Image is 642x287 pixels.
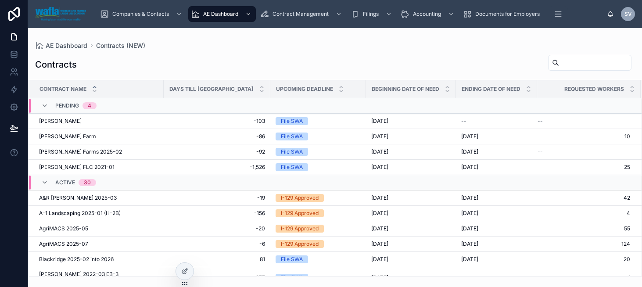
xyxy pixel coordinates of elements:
a: File SWA [276,255,361,263]
a: [PERSON_NAME] 2022-03 EB-3 [PERSON_NAME] [39,271,158,285]
span: -- [461,118,466,125]
span: AgriMACS 2025-05 [39,225,88,232]
span: Filings [363,11,379,18]
a: -977 [169,274,265,281]
span: Upcoming Deadline [276,86,333,93]
a: -86 [169,133,265,140]
span: Days till [GEOGRAPHIC_DATA] [169,86,254,93]
a: AE Dashboard [35,41,87,50]
a: [PERSON_NAME] [39,118,158,125]
span: [DATE] [371,225,388,232]
a: File SWA [276,133,361,140]
span: [DATE] [371,210,388,217]
a: A&R [PERSON_NAME] 2025-03 [39,194,158,201]
a: File SWA [276,117,361,125]
a: I-129 Approved [276,240,361,248]
div: File SWA [281,163,303,171]
a: [DATE] [461,194,532,201]
span: Beginning Date of Need [372,86,439,93]
a: [DATE] [371,210,451,217]
a: [DATE] [371,194,451,201]
span: [PERSON_NAME] FLC 2021-01 [39,164,115,171]
span: [DATE] [461,210,478,217]
a: 20 [538,256,630,263]
a: AgriMACS 2025-07 [39,240,158,248]
span: SV [624,11,632,18]
a: -92 [169,148,265,155]
a: -20 [169,225,265,232]
a: Companies & Contacts [97,6,187,22]
div: I-129 Approved [281,209,319,217]
span: Ending Date of Need [462,86,520,93]
a: [DATE] [371,240,451,248]
span: [DATE] [461,240,478,248]
div: File SWA [281,117,303,125]
span: Active [55,179,75,186]
a: [DATE] [461,148,532,155]
a: 10 [538,133,630,140]
span: Contracts (NEW) [96,41,145,50]
span: [DATE] [371,194,388,201]
div: File SWA [281,148,303,156]
span: -156 [169,210,265,217]
div: 30 [84,179,91,186]
div: File SWA [281,255,303,263]
a: [DATE] [371,164,451,171]
span: [DATE] [371,164,388,171]
a: 124 [538,240,630,248]
a: -1,526 [169,164,265,171]
span: AE Dashboard [203,11,238,18]
a: [DATE] [371,118,451,125]
a: Filings [348,6,396,22]
span: 55 [538,225,630,232]
span: [DATE] [461,148,478,155]
a: -19 [169,194,265,201]
span: [DATE] [371,256,388,263]
span: [DATE] [461,164,478,171]
a: 81 [169,256,265,263]
span: Blackridge 2025-02 into 2026 [39,256,114,263]
a: 4 [538,210,630,217]
a: [DATE] [371,133,451,140]
a: Blackridge 2025-02 into 2026 [39,256,158,263]
span: A&R [PERSON_NAME] 2025-03 [39,194,117,201]
a: [DATE] [461,256,532,263]
span: [DATE] [371,240,388,248]
span: AE Dashboard [46,41,87,50]
span: -- [461,274,466,281]
img: App logo [35,7,86,21]
h1: Contracts [35,58,77,71]
a: [DATE] [461,240,532,248]
a: File SWA [276,148,361,156]
a: 1 [538,274,630,281]
span: [PERSON_NAME] Farm [39,133,96,140]
div: File SWA [281,274,303,282]
a: I-129 Approved [276,225,361,233]
a: I-129 Approved [276,194,361,202]
a: 25 [538,164,630,171]
a: File SWA [276,274,361,282]
div: I-129 Approved [281,225,319,233]
a: -6 [169,240,265,248]
a: [DATE] [461,133,532,140]
span: [DATE] [371,118,388,125]
span: 42 [538,194,630,201]
span: Contract Management [273,11,329,18]
span: Accounting [413,11,441,18]
a: -103 [169,118,265,125]
span: -- [538,118,543,125]
a: -- [461,274,532,281]
a: [DATE] [371,274,451,281]
span: [DATE] [461,225,478,232]
span: [PERSON_NAME] Farms 2025-02 [39,148,122,155]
